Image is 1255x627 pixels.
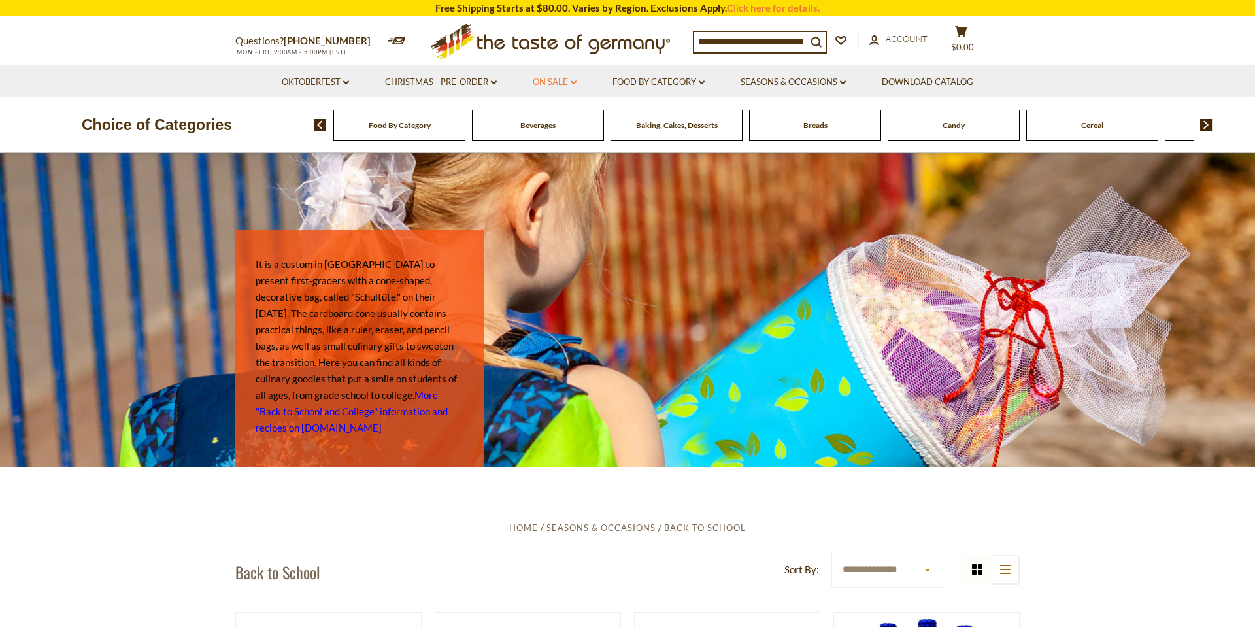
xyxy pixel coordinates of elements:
[727,2,820,14] a: Click here for details.
[951,42,974,52] span: $0.00
[741,75,846,90] a: Seasons & Occasions
[941,25,980,58] button: $0.00
[235,33,380,50] p: Questions?
[533,75,577,90] a: On Sale
[235,562,320,582] h1: Back to School
[664,522,746,533] a: Back to School
[520,120,556,130] a: Beverages
[886,33,928,44] span: Account
[612,75,705,90] a: Food By Category
[546,522,656,533] a: Seasons & Occasions
[509,522,538,533] a: Home
[943,120,965,130] a: Candy
[803,120,828,130] a: Breads
[284,35,371,46] a: [PHONE_NUMBER]
[282,75,349,90] a: Oktoberfest
[314,119,326,131] img: previous arrow
[256,256,463,436] p: It is a custom in [GEOGRAPHIC_DATA] to present first-graders with a cone-shaped, decorative bag, ...
[869,32,928,46] a: Account
[1081,120,1103,130] a: Cereal
[256,389,448,433] a: More "Back to School and College" information and recipes on [DOMAIN_NAME]
[385,75,497,90] a: Christmas - PRE-ORDER
[636,120,718,130] a: Baking, Cakes, Desserts
[882,75,973,90] a: Download Catalog
[784,562,819,578] label: Sort By:
[235,48,346,56] span: MON - FRI, 9:00AM - 5:00PM (EST)
[1200,119,1213,131] img: next arrow
[369,120,431,130] a: Food By Category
